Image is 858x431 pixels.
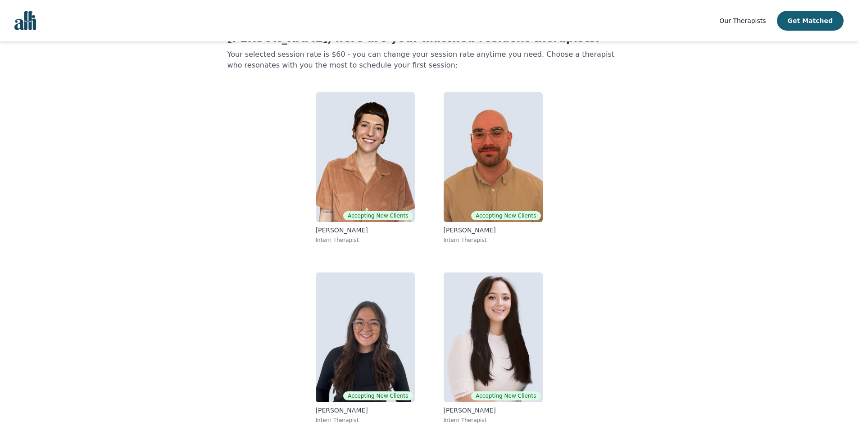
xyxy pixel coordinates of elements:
a: Ryan InglebyAccepting New Clients[PERSON_NAME]Intern Therapist [436,85,550,251]
span: Accepting New Clients [343,211,413,220]
p: [PERSON_NAME] [316,226,415,235]
p: Intern Therapist [444,236,543,244]
p: [PERSON_NAME] [316,406,415,415]
a: Gloria ZambranoAccepting New Clients[PERSON_NAME]Intern Therapist [436,265,550,431]
p: [PERSON_NAME] [444,406,543,415]
span: Our Therapists [719,17,766,24]
p: [PERSON_NAME] [444,226,543,235]
p: Intern Therapist [316,417,415,424]
span: Accepting New Clients [471,391,540,400]
img: Haile Mcbride [316,272,415,402]
p: Intern Therapist [444,417,543,424]
img: alli logo [14,11,36,30]
button: Get Matched [777,11,844,31]
p: Intern Therapist [316,236,415,244]
a: Dunja MiskovicAccepting New Clients[PERSON_NAME]Intern Therapist [309,85,422,251]
img: Dunja Miskovic [316,92,415,222]
span: Accepting New Clients [471,211,540,220]
img: Gloria Zambrano [444,272,543,402]
a: Haile McbrideAccepting New Clients[PERSON_NAME]Intern Therapist [309,265,422,431]
img: Ryan Ingleby [444,92,543,222]
a: Our Therapists [719,15,766,26]
p: Your selected session rate is $60 - you can change your session rate anytime you need. Choose a t... [227,49,631,71]
span: Accepting New Clients [343,391,413,400]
